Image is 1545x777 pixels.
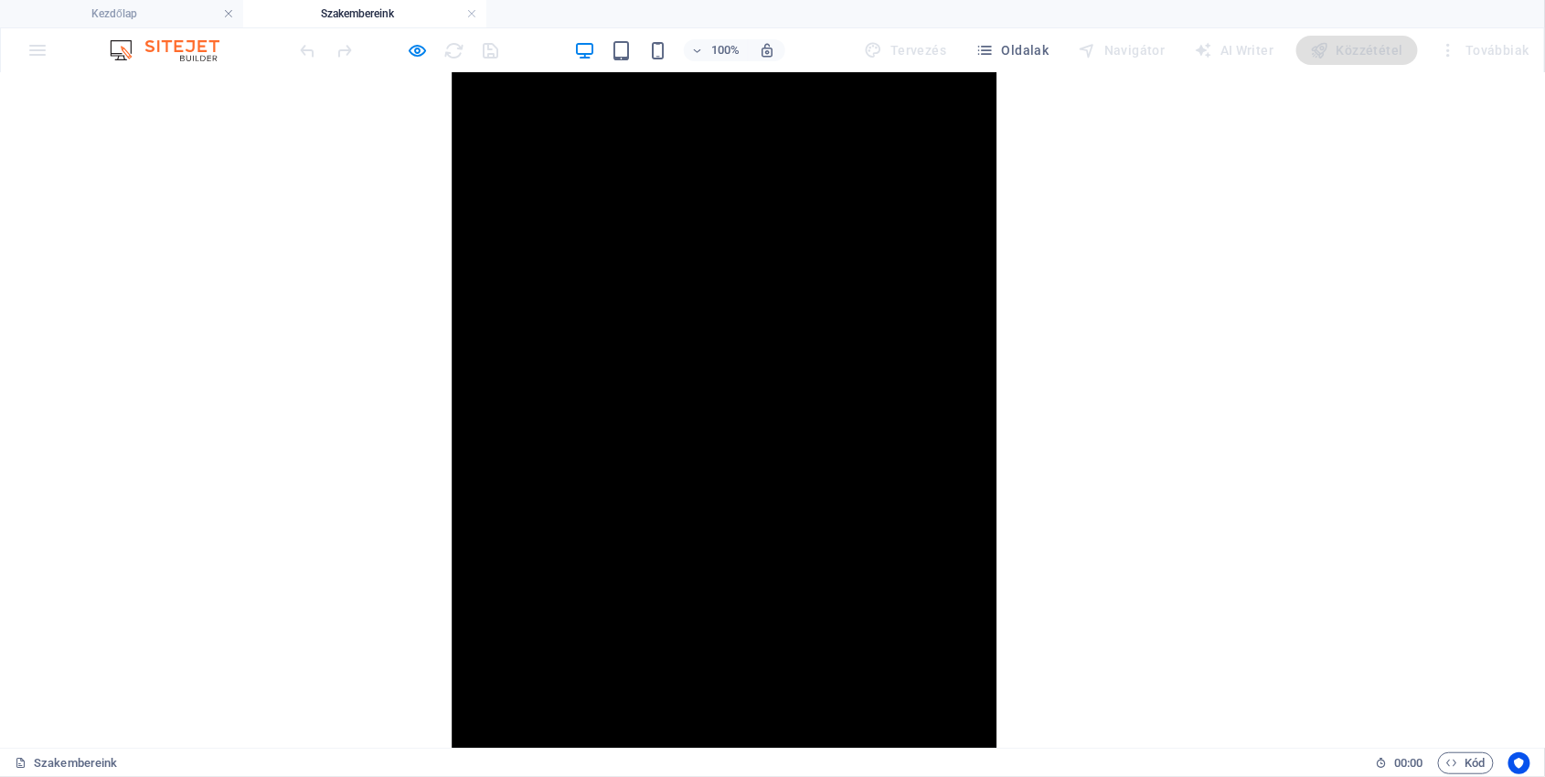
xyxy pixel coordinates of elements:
h4: Szakembereink [243,4,486,24]
button: Usercentrics [1508,752,1530,774]
span: : [1407,756,1410,770]
span: 00 00 [1394,752,1422,774]
img: Editor Logo [105,39,242,61]
h6: 100% [711,39,741,61]
a: Kattintson a kijelölés megszüntetéséhez. Dupla kattintás az oldalak megnyitásához [15,752,117,774]
button: 100% [684,39,749,61]
div: Tervezés (Ctrl+Alt+Y) [858,36,954,65]
button: Oldalak [968,36,1056,65]
button: Kód [1438,752,1494,774]
i: Átméretezés esetén automatikusan beállítja a nagyítási szintet a választott eszköznek megfelelően. [759,42,775,59]
h6: Munkamenet idő [1375,752,1423,774]
span: Kód [1446,752,1486,774]
span: Oldalak [975,41,1049,59]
